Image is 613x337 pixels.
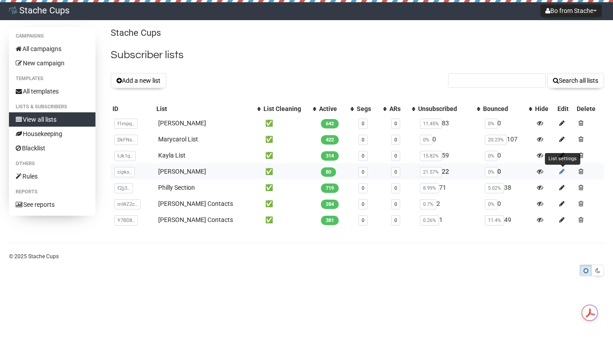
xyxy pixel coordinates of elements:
span: 5.02% [485,183,504,193]
td: 0 [481,115,533,131]
th: Hide: No sort applied, sorting is disabled [533,102,556,115]
a: All campaigns [9,42,95,56]
th: ARs: No sort applied, activate to apply an ascending sort [388,102,416,115]
td: 38 [481,179,533,196]
span: 0.26% [420,215,439,226]
td: ✅ [262,196,317,212]
span: 422 [321,135,339,145]
span: Y7BD8.. [114,215,138,226]
a: Marycarol List [158,136,198,143]
span: 11.45% [420,119,442,129]
div: ARs [389,104,407,113]
td: ✅ [262,147,317,163]
img: 1.png [9,6,17,14]
a: 0 [394,153,397,159]
li: Templates [9,73,95,84]
a: Rules [9,169,95,183]
span: 0% [485,119,497,129]
th: Active: No sort applied, activate to apply an ascending sort [317,102,355,115]
td: ✅ [262,115,317,131]
span: 381 [321,216,339,225]
p: Stache Cups [111,27,604,39]
li: Reports [9,187,95,197]
td: ✅ [262,131,317,147]
th: List: No sort applied, activate to apply an ascending sort [155,102,262,115]
th: Bounced: No sort applied, activate to apply an ascending sort [481,102,533,115]
th: ID: No sort applied, sorting is disabled [111,102,155,115]
td: 0 [481,147,533,163]
a: [PERSON_NAME] Contacts [158,216,233,223]
div: Segs [357,104,379,113]
th: Delete: No sort applied, sorting is disabled [575,102,604,115]
a: 0 [394,121,397,127]
span: 719 [321,183,339,193]
a: Housekeeping [9,127,95,141]
a: New campaign [9,56,95,70]
p: © 2025 Stache Cups [9,252,604,261]
span: mWZ2c.. [114,199,141,209]
span: 0% [485,167,497,177]
td: 59 [416,147,481,163]
span: cipkx.. [114,167,135,177]
button: Search all lists [547,73,604,88]
button: Bo from Stache [540,4,602,17]
div: ID [112,104,153,113]
td: 83 [416,115,481,131]
li: Campaigns [9,31,95,42]
a: 0 [394,185,397,191]
a: See reports [9,197,95,212]
span: 20.23% [485,135,507,145]
th: Unsubscribed: No sort applied, activate to apply an ascending sort [416,102,481,115]
div: List settings [545,153,580,165]
div: Edit [557,104,573,113]
a: [PERSON_NAME] [158,168,206,175]
span: 11.4% [485,215,504,226]
th: Segs: No sort applied, activate to apply an ascending sort [355,102,388,115]
span: f2jj3.. [114,183,133,193]
span: DkFNs.. [114,135,138,145]
a: 0 [394,201,397,207]
div: List Cleaning [263,104,308,113]
a: Kayla List [158,152,186,159]
span: 0.7% [420,199,436,209]
a: 0 [362,153,364,159]
div: Active [319,104,346,113]
a: 0 [394,218,397,223]
td: 49 [481,212,533,228]
a: Blacklist [9,141,95,155]
a: 0 [394,137,397,143]
h2: Subscriber lists [111,47,604,63]
span: tJk1q.. [114,151,136,161]
th: Edit: No sort applied, sorting is disabled [556,102,575,115]
span: 0% [485,199,497,209]
td: 2 [416,196,481,212]
a: 0 [362,185,364,191]
td: 0 [416,131,481,147]
span: 21.57% [420,167,442,177]
div: List [156,104,253,113]
li: Lists & subscribers [9,102,95,112]
td: ✅ [262,163,317,179]
span: 8.99% [420,183,439,193]
span: 0% [485,151,497,161]
td: ✅ [262,179,317,196]
span: 642 [321,119,339,128]
a: All templates [9,84,95,98]
a: [PERSON_NAME] [158,119,206,127]
div: Delete [577,104,602,113]
a: 0 [362,201,364,207]
div: Unsubscribed [418,104,472,113]
td: 0 [481,196,533,212]
th: List Cleaning: No sort applied, activate to apply an ascending sort [262,102,317,115]
span: 15.82% [420,151,442,161]
button: Add a new list [111,73,166,88]
a: Philly Section [158,184,195,191]
a: 0 [362,121,364,127]
span: f1mpq.. [114,119,138,129]
a: 0 [362,137,364,143]
li: Others [9,158,95,169]
a: View all lists [9,112,95,127]
td: ✅ [262,212,317,228]
td: 22 [416,163,481,179]
a: 0 [394,169,397,175]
